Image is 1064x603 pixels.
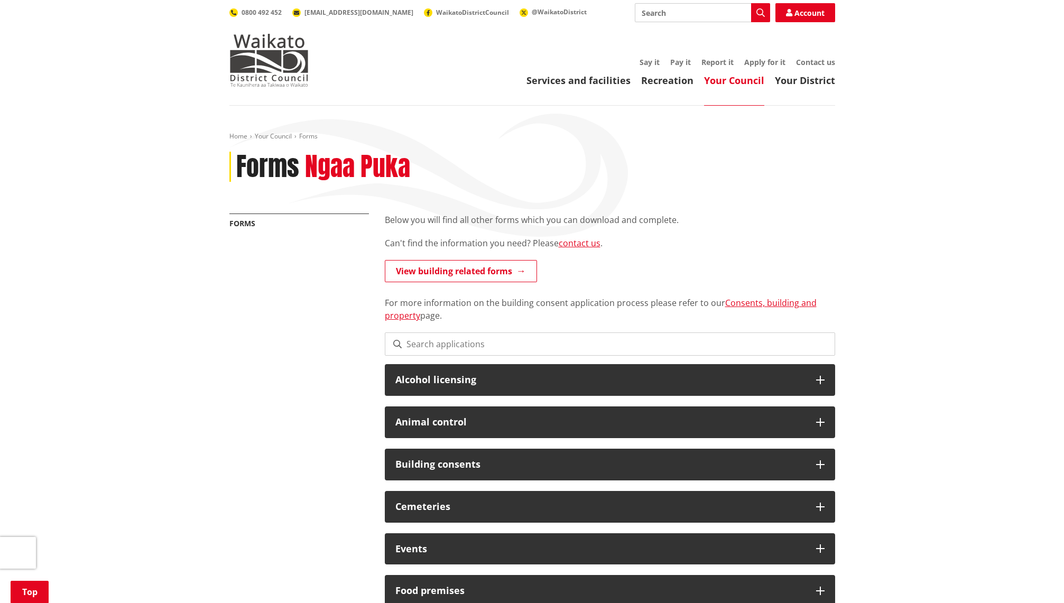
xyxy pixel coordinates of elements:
[292,8,413,17] a: [EMAIL_ADDRESS][DOMAIN_NAME]
[11,581,49,603] a: Top
[796,57,835,67] a: Contact us
[385,332,835,356] input: Search applications
[701,57,734,67] a: Report it
[744,57,785,67] a: Apply for it
[641,74,693,87] a: Recreation
[242,8,282,17] span: 0800 492 452
[229,132,835,141] nav: breadcrumb
[520,7,587,16] a: @WaikatoDistrict
[305,152,410,182] h2: Ngaa Puka
[395,459,806,470] h3: Building consents
[635,3,770,22] input: Search input
[640,57,660,67] a: Say it
[236,152,299,182] h1: Forms
[775,3,835,22] a: Account
[304,8,413,17] span: [EMAIL_ADDRESS][DOMAIN_NAME]
[704,74,764,87] a: Your Council
[385,214,835,226] p: Below you will find all other forms which you can download and complete.
[532,7,587,16] span: @WaikatoDistrict
[299,132,318,141] span: Forms
[775,74,835,87] a: Your District
[395,417,806,428] h3: Animal control
[385,284,835,322] p: For more information on the building consent application process please refer to our page.
[255,132,292,141] a: Your Council
[385,237,835,249] p: Can't find the information you need? Please .
[395,586,806,596] h3: Food premises
[229,218,255,228] a: Forms
[385,260,537,282] a: View building related forms
[559,237,600,249] a: contact us
[424,8,509,17] a: WaikatoDistrictCouncil
[526,74,631,87] a: Services and facilities
[229,8,282,17] a: 0800 492 452
[395,544,806,554] h3: Events
[395,502,806,512] h3: Cemeteries
[229,132,247,141] a: Home
[229,34,309,87] img: Waikato District Council - Te Kaunihera aa Takiwaa o Waikato
[670,57,691,67] a: Pay it
[436,8,509,17] span: WaikatoDistrictCouncil
[395,375,806,385] h3: Alcohol licensing
[385,297,817,321] a: Consents, building and property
